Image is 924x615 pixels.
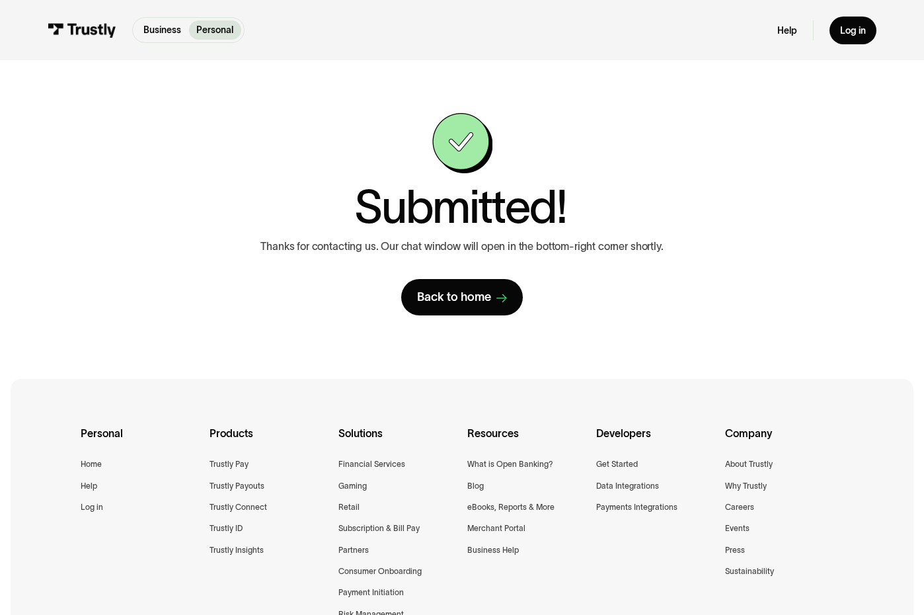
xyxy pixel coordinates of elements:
a: Help [777,24,797,36]
a: Trustly ID [210,522,243,535]
a: Financial Services [338,458,405,471]
a: What is Open Banking? [467,458,553,471]
p: Personal [196,23,233,37]
a: Payments Integrations [596,501,677,514]
a: Payment Initiation [338,586,404,599]
a: Retail [338,501,360,514]
a: Consumer Onboarding [338,565,422,578]
a: Home [81,458,102,471]
a: Partners [338,544,369,557]
a: Press [725,544,745,557]
a: Careers [725,501,754,514]
a: Gaming [338,479,367,493]
a: Business [135,20,189,40]
a: eBooks, Reports & More [467,501,555,514]
a: Trustly Pay [210,458,249,471]
p: Business [143,23,181,37]
a: Log in [81,501,103,514]
a: Blog [467,479,484,493]
div: Products [210,425,328,458]
a: Merchant Portal [467,522,525,535]
a: Log in [829,17,876,44]
div: Back to home [417,290,491,305]
a: Personal [189,20,242,40]
img: Trustly Logo [48,23,116,38]
h1: Submitted! [354,184,566,230]
a: Subscription & Bill Pay [338,522,420,535]
div: Log in [840,24,866,36]
div: Personal [81,425,199,458]
div: Solutions [338,425,457,458]
div: Resources [467,425,586,458]
a: Business Help [467,544,519,557]
a: Trustly Insights [210,544,264,557]
p: Thanks for contacting us. Our chat window will open in the bottom-right corner shortly. [260,240,663,253]
a: Trustly Connect [210,501,267,514]
a: Sustainability [725,565,774,578]
a: Get Started [596,458,638,471]
a: Data Integrations [596,479,659,493]
div: Company [725,425,843,458]
a: Trustly Payouts [210,479,264,493]
div: Developers [596,425,714,458]
a: Why Trustly [725,479,767,493]
a: About Trustly [725,458,773,471]
a: Help [81,479,97,493]
a: Back to home [401,279,523,315]
a: Events [725,522,750,535]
